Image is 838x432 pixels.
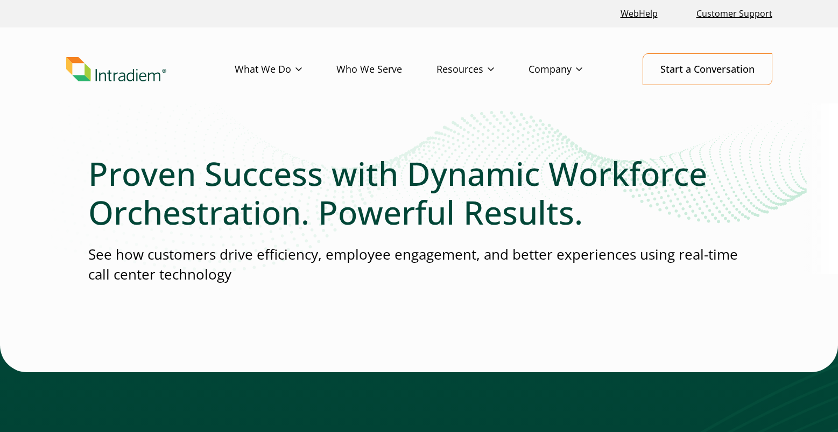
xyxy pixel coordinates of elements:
a: Start a Conversation [643,53,772,85]
a: Customer Support [692,2,777,25]
a: Company [529,54,617,85]
a: Who We Serve [336,54,436,85]
a: Link to homepage of Intradiem [66,57,235,82]
a: Resources [436,54,529,85]
img: Intradiem [66,57,166,82]
a: What We Do [235,54,336,85]
a: Link opens in a new window [616,2,662,25]
h1: Proven Success with Dynamic Workforce Orchestration. Powerful Results. [88,154,750,232]
p: See how customers drive efficiency, employee engagement, and better experiences using real-time c... [88,245,750,285]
